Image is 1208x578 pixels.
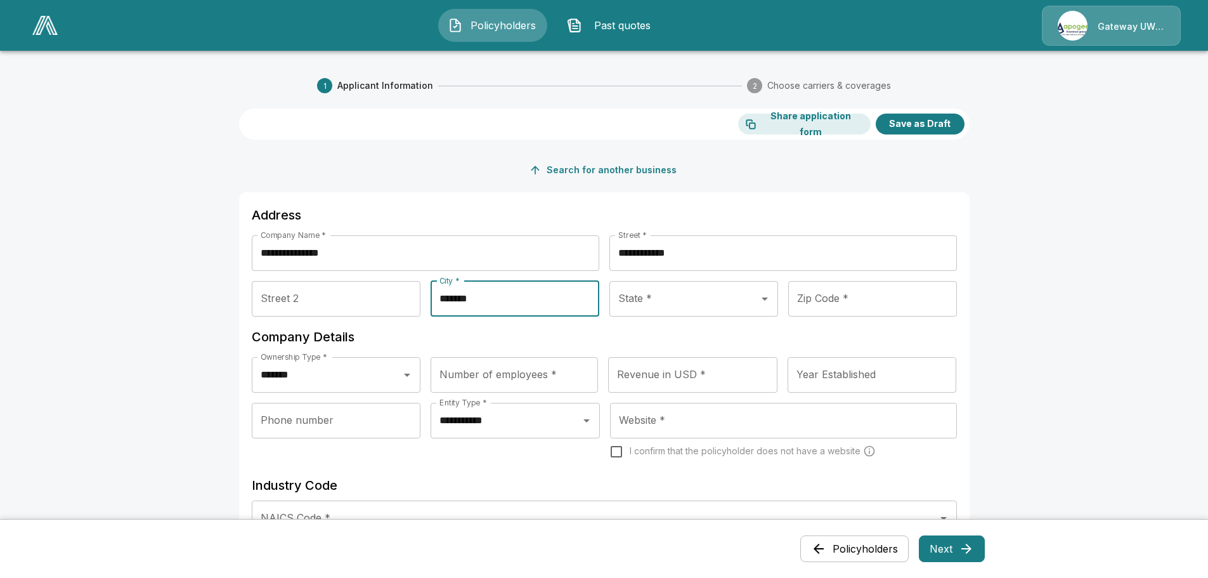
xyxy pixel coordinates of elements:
button: Share application form [738,114,871,135]
span: Policyholders [468,18,538,33]
button: Next [919,535,985,562]
button: Policyholders [800,535,909,562]
h6: Address [252,205,957,225]
button: Past quotes IconPast quotes [557,9,666,42]
button: Open [756,290,774,308]
span: Choose carriers & coverages [767,79,891,92]
span: Applicant Information [337,79,433,92]
span: Past quotes [587,18,657,33]
label: City * [439,275,460,286]
button: Search for another business [526,159,682,182]
button: Policyholders IconPolicyholders [438,9,547,42]
label: Entity Type * [439,397,486,408]
button: Save as Draft [876,114,964,135]
h6: Industry Code [252,475,957,496]
svg: Carriers run a cyber security scan on the policyholders' websites. Please enter a website wheneve... [863,445,876,457]
span: I confirm that the policyholder does not have a website [630,445,861,457]
text: 2 [753,81,757,91]
label: Street * [618,230,647,240]
button: Open [935,509,952,527]
img: Past quotes Icon [567,18,582,33]
label: Ownership Type * [261,351,327,362]
img: AA Logo [32,16,58,35]
button: Open [578,412,595,430]
text: 1 [323,81,326,91]
label: Company Name * [261,230,326,240]
button: Open [398,366,416,384]
img: Policyholders Icon [448,18,463,33]
h6: Company Details [252,327,957,347]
